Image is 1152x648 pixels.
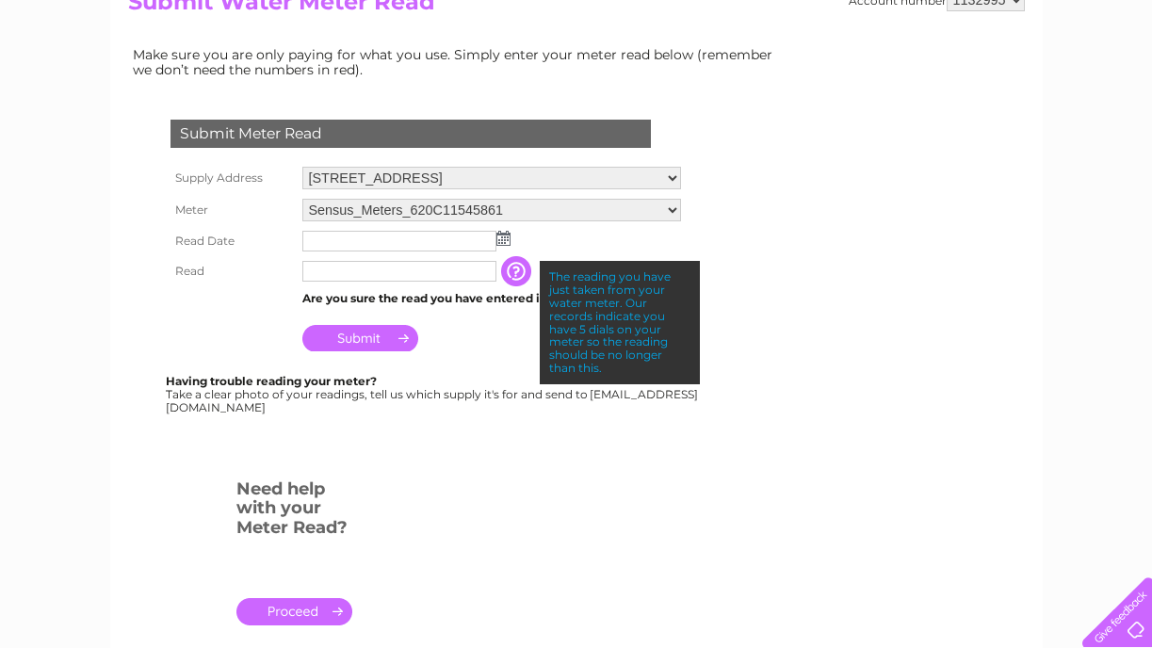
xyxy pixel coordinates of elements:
[166,162,298,194] th: Supply Address
[540,261,700,383] div: The reading you have just taken from your water meter. Our records indicate you have 5 dials on y...
[236,476,352,547] h3: Need help with your Meter Read?
[166,194,298,226] th: Meter
[1027,80,1073,94] a: Contact
[920,80,977,94] a: Telecoms
[128,42,787,82] td: Make sure you are only paying for what you use. Simply enter your meter read below (remember we d...
[1090,80,1134,94] a: Log out
[41,49,137,106] img: logo.png
[868,80,909,94] a: Energy
[302,325,418,351] input: Submit
[166,375,701,413] div: Take a clear photo of your readings, tell us which supply it's for and send to [EMAIL_ADDRESS][DO...
[501,256,535,286] input: Information
[988,80,1015,94] a: Blog
[132,10,1022,91] div: Clear Business is a trading name of Verastar Limited (registered in [GEOGRAPHIC_DATA] No. 3667643...
[166,226,298,256] th: Read Date
[298,286,686,311] td: Are you sure the read you have entered is correct?
[496,231,511,246] img: ...
[166,256,298,286] th: Read
[797,9,927,33] a: 0333 014 3131
[820,80,856,94] a: Water
[166,374,377,388] b: Having trouble reading your meter?
[236,598,352,625] a: .
[170,120,651,148] div: Submit Meter Read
